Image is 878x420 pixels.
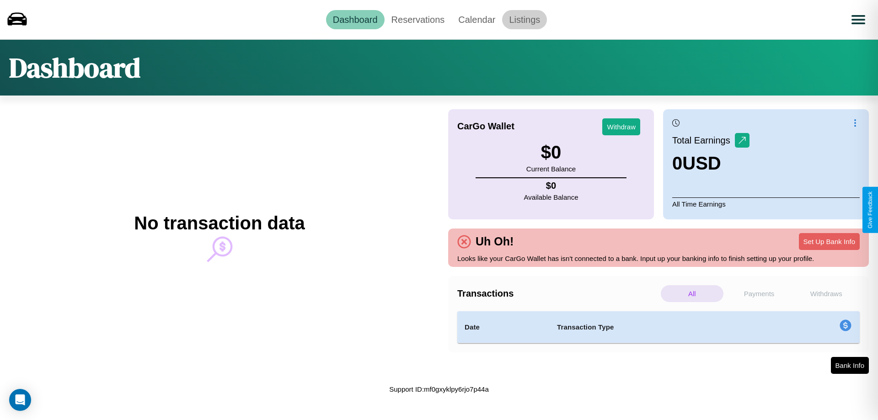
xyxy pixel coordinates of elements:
a: Dashboard [326,10,385,29]
div: Open Intercom Messenger [9,389,31,411]
a: Reservations [385,10,452,29]
p: Support ID: mf0gxyklpy6rjo7p44a [389,383,489,395]
a: Calendar [451,10,502,29]
a: Listings [502,10,547,29]
h3: $ 0 [526,142,576,163]
p: All [661,285,723,302]
h4: Transactions [457,288,658,299]
p: Current Balance [526,163,576,175]
h4: Transaction Type [557,322,765,333]
h4: CarGo Wallet [457,121,514,132]
p: Looks like your CarGo Wallet has isn't connected to a bank. Input up your banking info to finish ... [457,252,860,265]
p: Available Balance [524,191,578,203]
button: Open menu [846,7,871,32]
h4: Uh Oh! [471,235,518,248]
p: Total Earnings [672,132,735,149]
button: Withdraw [602,118,640,135]
h1: Dashboard [9,49,140,86]
p: Payments [728,285,791,302]
h4: $ 0 [524,181,578,191]
button: Set Up Bank Info [799,233,860,250]
button: Bank Info [831,357,869,374]
h3: 0 USD [672,153,750,174]
h2: No transaction data [134,213,305,234]
p: All Time Earnings [672,197,860,210]
p: Withdraws [795,285,857,302]
div: Give Feedback [867,191,873,229]
h4: Date [465,322,542,333]
table: simple table [457,311,860,343]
